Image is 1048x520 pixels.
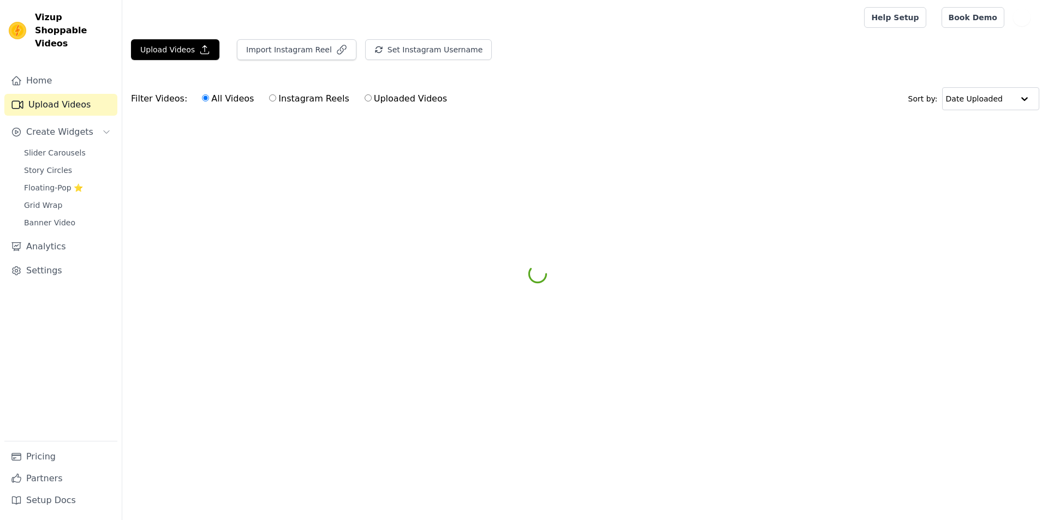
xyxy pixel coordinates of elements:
[24,165,72,176] span: Story Circles
[17,163,117,178] a: Story Circles
[365,94,372,101] input: Uploaded Videos
[202,94,209,101] input: All Videos
[942,7,1004,28] a: Book Demo
[17,198,117,213] a: Grid Wrap
[131,86,453,111] div: Filter Videos:
[4,489,117,511] a: Setup Docs
[4,260,117,282] a: Settings
[269,92,349,106] label: Instagram Reels
[4,236,117,258] a: Analytics
[24,147,86,158] span: Slider Carousels
[24,217,75,228] span: Banner Video
[237,39,356,60] button: Import Instagram Reel
[17,215,117,230] a: Banner Video
[201,92,254,106] label: All Videos
[17,180,117,195] a: Floating-Pop ⭐
[864,7,926,28] a: Help Setup
[17,145,117,160] a: Slider Carousels
[365,39,492,60] button: Set Instagram Username
[4,121,117,143] button: Create Widgets
[24,200,62,211] span: Grid Wrap
[364,92,448,106] label: Uploaded Videos
[4,446,117,468] a: Pricing
[4,468,117,489] a: Partners
[26,125,93,139] span: Create Widgets
[35,11,113,50] span: Vizup Shoppable Videos
[4,70,117,92] a: Home
[908,87,1040,110] div: Sort by:
[24,182,83,193] span: Floating-Pop ⭐
[269,94,276,101] input: Instagram Reels
[131,39,219,60] button: Upload Videos
[4,94,117,116] a: Upload Videos
[9,22,26,39] img: Vizup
